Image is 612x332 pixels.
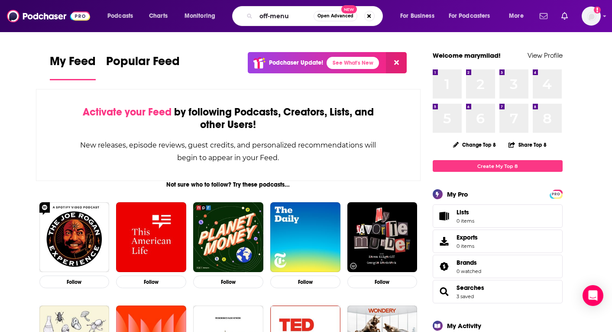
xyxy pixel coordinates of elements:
a: Create My Top 8 [433,160,563,172]
img: The Joe Rogan Experience [39,202,110,273]
button: open menu [503,9,534,23]
div: by following Podcasts, Creators, Lists, and other Users! [80,106,377,131]
img: The Daily [270,202,340,273]
a: Show notifications dropdown [536,9,551,23]
img: This American Life [116,202,186,273]
button: Change Top 8 [448,139,502,150]
a: Welcome marymilad! [433,51,501,59]
svg: Add a profile image [594,7,601,13]
img: Podchaser - Follow, Share and Rate Podcasts [7,8,90,24]
button: Follow [347,276,418,288]
button: Follow [270,276,340,288]
a: Exports [433,230,563,253]
span: PRO [551,191,561,197]
a: My Feed [50,54,96,80]
a: 3 saved [457,293,474,299]
span: Brands [433,255,563,278]
span: Charts [149,10,168,22]
button: Follow [39,276,110,288]
span: Searches [433,280,563,303]
button: Follow [193,276,263,288]
a: Brands [436,260,453,273]
a: Popular Feed [106,54,180,80]
span: 0 items [457,218,474,224]
a: Searches [436,286,453,298]
span: 0 items [457,243,478,249]
span: Popular Feed [106,54,180,74]
button: Open AdvancedNew [314,11,357,21]
div: New releases, episode reviews, guest credits, and personalized recommendations will begin to appe... [80,139,377,164]
a: View Profile [528,51,563,59]
button: Follow [116,276,186,288]
a: See What's New [327,57,379,69]
span: Monitoring [185,10,215,22]
span: Exports [457,233,478,241]
button: open menu [394,9,445,23]
input: Search podcasts, credits, & more... [256,9,314,23]
span: My Feed [50,54,96,74]
button: open menu [443,9,503,23]
a: Charts [143,9,173,23]
span: Logged in as marymilad [582,7,601,26]
span: Exports [436,235,453,247]
a: Searches [457,284,484,292]
div: Not sure who to follow? Try these podcasts... [36,181,421,188]
button: Show profile menu [582,7,601,26]
span: Lists [457,208,474,216]
span: Activate your Feed [83,105,172,118]
span: New [341,5,357,13]
img: My Favorite Murder with Karen Kilgariff and Georgia Hardstark [347,202,418,273]
span: Lists [436,210,453,222]
span: For Business [400,10,434,22]
span: Brands [457,259,477,266]
button: Share Top 8 [508,136,547,153]
span: Open Advanced [317,14,353,18]
span: For Podcasters [449,10,490,22]
a: Brands [457,259,481,266]
a: Lists [433,204,563,228]
button: open menu [101,9,144,23]
div: My Activity [447,322,481,330]
span: Podcasts [107,10,133,22]
span: Lists [457,208,469,216]
button: open menu [178,9,227,23]
div: Open Intercom Messenger [583,285,603,306]
div: Search podcasts, credits, & more... [240,6,391,26]
div: My Pro [447,190,468,198]
a: Show notifications dropdown [558,9,571,23]
img: Planet Money [193,202,263,273]
span: More [509,10,524,22]
a: 0 watched [457,268,481,274]
p: Podchaser Update! [269,59,323,66]
img: User Profile [582,7,601,26]
a: PRO [551,191,561,197]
